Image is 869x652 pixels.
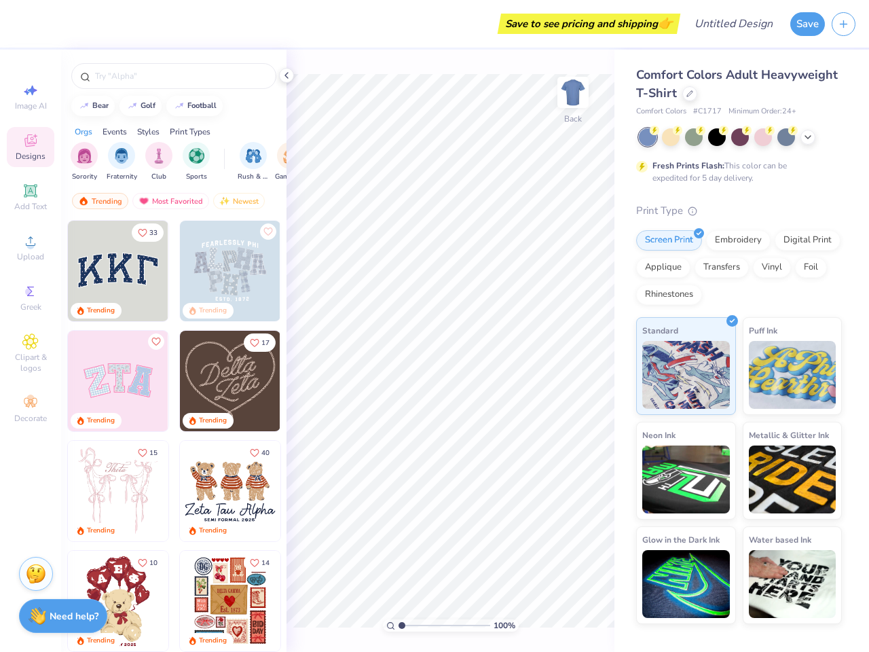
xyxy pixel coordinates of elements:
img: 83dda5b0-2158-48ca-832c-f6b4ef4c4536 [68,441,168,541]
img: trending.gif [78,196,89,206]
img: Newest.gif [219,196,230,206]
span: Fraternity [107,172,137,182]
span: 15 [149,450,158,456]
input: Try "Alpha" [94,69,267,83]
span: Water based Ink [749,532,811,547]
img: trend_line.gif [174,102,185,110]
img: d12a98c7-f0f7-4345-bf3a-b9f1b718b86e [168,441,268,541]
img: b0e5e834-c177-467b-9309-b33acdc40f03 [280,551,380,651]
div: golf [141,102,155,109]
span: Club [151,172,166,182]
div: Print Types [170,126,210,138]
img: trend_line.gif [127,102,138,110]
img: a3be6b59-b000-4a72-aad0-0c575b892a6b [180,441,280,541]
span: Comfort Colors Adult Heavyweight T-Shirt [636,67,838,101]
span: Image AI [15,101,47,111]
img: 9980f5e8-e6a1-4b4a-8839-2b0e9349023c [68,331,168,431]
img: edfb13fc-0e43-44eb-bea2-bf7fc0dd67f9 [168,221,268,321]
img: ead2b24a-117b-4488-9b34-c08fd5176a7b [280,331,380,431]
div: Trending [87,526,115,536]
span: 40 [261,450,270,456]
div: Vinyl [753,257,791,278]
img: Sports Image [189,148,204,164]
img: Club Image [151,148,166,164]
div: Most Favorited [132,193,209,209]
div: filter for Fraternity [107,142,137,182]
button: bear [71,96,115,116]
img: Standard [642,341,730,409]
button: filter button [275,142,306,182]
span: Sorority [72,172,97,182]
img: Glow in the Dark Ink [642,550,730,618]
div: Foil [795,257,827,278]
div: Digital Print [775,230,840,251]
span: Standard [642,323,678,338]
span: Metallic & Glitter Ink [749,428,829,442]
div: Embroidery [706,230,771,251]
span: Designs [16,151,45,162]
div: Styles [137,126,160,138]
span: Greek [20,302,41,312]
button: Like [132,443,164,462]
div: Trending [87,636,115,646]
div: Back [564,113,582,125]
img: Puff Ink [749,341,836,409]
span: Add Text [14,201,47,212]
img: e74243e0-e378-47aa-a400-bc6bcb25063a [168,551,268,651]
span: Neon Ink [642,428,676,442]
div: Screen Print [636,230,702,251]
span: 33 [149,230,158,236]
span: Comfort Colors [636,106,686,117]
img: trend_line.gif [79,102,90,110]
button: football [166,96,223,116]
div: Save to see pricing and shipping [501,14,677,34]
div: Trending [199,526,227,536]
button: filter button [71,142,98,182]
button: Like [132,223,164,242]
div: Trending [72,193,128,209]
span: Rush & Bid [238,172,269,182]
span: Clipart & logos [7,352,54,374]
img: 5ee11766-d822-42f5-ad4e-763472bf8dcf [168,331,268,431]
span: 10 [149,560,158,566]
button: Like [148,333,164,350]
button: Like [244,443,276,462]
img: a3f22b06-4ee5-423c-930f-667ff9442f68 [280,221,380,321]
img: Water based Ink [749,550,836,618]
img: Neon Ink [642,446,730,513]
span: Decorate [14,413,47,424]
img: 5a4b4175-9e88-49c8-8a23-26d96782ddc6 [180,221,280,321]
div: Newest [213,193,265,209]
div: Trending [199,416,227,426]
div: football [187,102,217,109]
div: This color can be expedited for 5 day delivery. [652,160,819,184]
span: Sports [186,172,207,182]
img: Metallic & Glitter Ink [749,446,836,513]
img: 3b9aba4f-e317-4aa7-a679-c95a879539bd [68,221,168,321]
div: Trending [199,306,227,316]
button: Like [260,223,276,240]
img: Sorority Image [77,148,92,164]
div: filter for Game Day [275,142,306,182]
button: Like [132,554,164,572]
div: Trending [199,636,227,646]
input: Untitled Design [684,10,783,37]
img: Game Day Image [283,148,299,164]
div: Rhinestones [636,285,702,305]
div: Trending [87,416,115,426]
img: 6de2c09e-6ade-4b04-8ea6-6dac27e4729e [180,551,280,651]
img: most_fav.gif [138,196,149,206]
div: Events [103,126,127,138]
img: d12c9beb-9502-45c7-ae94-40b97fdd6040 [280,441,380,541]
img: Fraternity Image [114,148,129,164]
span: 100 % [494,619,515,632]
button: filter button [145,142,172,182]
div: filter for Sports [183,142,210,182]
span: Game Day [275,172,306,182]
div: Orgs [75,126,92,138]
button: Like [244,554,276,572]
button: Like [244,333,276,352]
span: Minimum Order: 24 + [728,106,796,117]
div: filter for Club [145,142,172,182]
div: Applique [636,257,690,278]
